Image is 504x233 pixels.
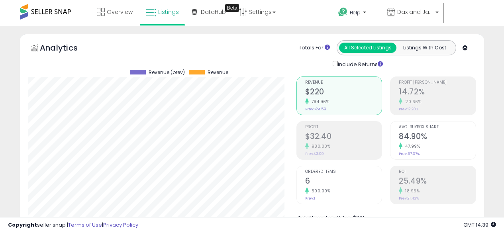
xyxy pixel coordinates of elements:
span: Profit [PERSON_NAME] [399,80,476,85]
strong: Copyright [8,221,37,229]
small: 500.00% [309,188,331,194]
span: Revenue [305,80,382,85]
span: Dax and Jade Co. [397,8,433,16]
h2: 25.49% [399,176,476,187]
a: Help [332,1,380,26]
span: Help [350,9,361,16]
i: Get Help [338,7,348,17]
span: DataHub [201,8,226,16]
div: Totals For [299,44,330,52]
span: 2025-10-8 14:39 GMT [463,221,496,229]
span: Listings [158,8,179,16]
small: 47.99% [402,143,420,149]
small: 18.95% [402,188,420,194]
span: Revenue [208,70,228,75]
small: Prev: 12.20% [399,107,418,112]
span: ROI [399,170,476,174]
span: Ordered Items [305,170,382,174]
button: All Selected Listings [339,43,396,53]
a: Privacy Policy [103,221,138,229]
div: seller snap | | [8,221,138,229]
h5: Analytics [40,42,93,55]
button: Listings With Cost [396,43,453,53]
span: Profit [305,125,382,129]
h2: $32.40 [305,132,382,143]
small: Prev: $24.59 [305,107,326,112]
span: Overview [107,8,133,16]
h2: 84.90% [399,132,476,143]
small: Prev: 1 [305,196,315,201]
small: 20.66% [402,99,421,105]
div: Tooltip anchor [225,4,239,12]
a: Terms of Use [68,221,102,229]
small: Prev: $3.00 [305,151,324,156]
small: Prev: 21.43% [399,196,419,201]
span: Revenue (prev) [149,70,185,75]
span: Avg. Buybox Share [399,125,476,129]
small: Prev: 57.37% [399,151,420,156]
h2: 6 [305,176,382,187]
h2: 14.72% [399,87,476,98]
small: 794.96% [309,99,329,105]
small: 980.00% [309,143,331,149]
h2: $220 [305,87,382,98]
div: Include Returns [327,59,392,69]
